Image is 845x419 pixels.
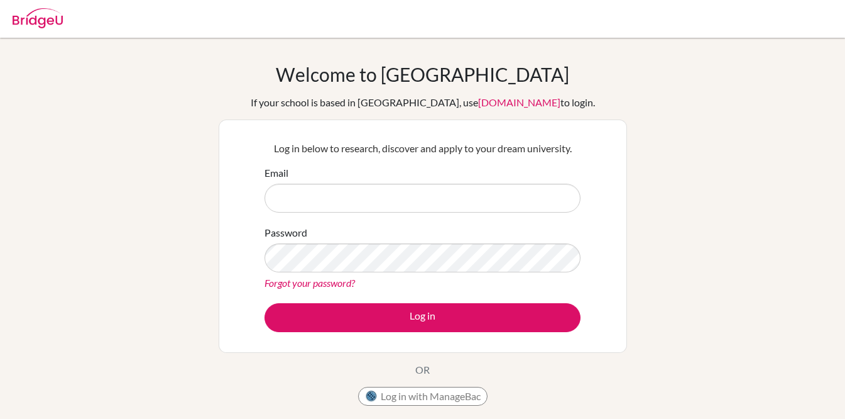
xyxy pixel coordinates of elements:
[251,95,595,110] div: If your school is based in [GEOGRAPHIC_DATA], use to login.
[478,96,560,108] a: [DOMAIN_NAME]
[264,165,288,181] label: Email
[264,277,355,289] a: Forgot your password?
[358,387,488,406] button: Log in with ManageBac
[13,8,63,28] img: Bridge-U
[264,303,581,332] button: Log in
[264,225,307,240] label: Password
[415,362,430,377] p: OR
[264,141,581,156] p: Log in below to research, discover and apply to your dream university.
[276,63,569,86] h1: Welcome to [GEOGRAPHIC_DATA]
